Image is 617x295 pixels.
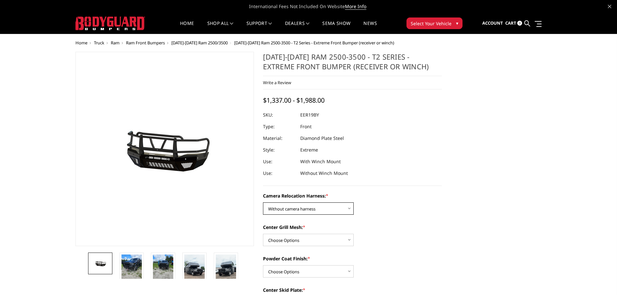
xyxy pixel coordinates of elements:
[75,40,87,46] a: Home
[505,15,522,32] a: Cart 0
[234,40,394,46] span: [DATE]-[DATE] Ram 2500-3500 - T2 Series - Extreme Front Bumper (receiver or winch)
[300,109,319,121] dd: EER19BY
[300,156,341,167] dd: With Winch Mount
[322,21,350,34] a: SEMA Show
[263,167,295,179] dt: Use:
[300,167,348,179] dd: Without Winch Mount
[263,96,325,105] span: $1,337.00 - $1,988.00
[184,255,205,291] img: 2019-2025 Ram 2500-3500 - T2 Series - Extreme Front Bumper (receiver or winch)
[456,20,458,27] span: ▾
[263,121,295,132] dt: Type:
[263,224,442,231] label: Center Grill Mesh:
[90,259,110,268] img: 2019-2025 Ram 2500-3500 - T2 Series - Extreme Front Bumper (receiver or winch)
[75,52,254,246] a: 2019-2025 Ram 2500-3500 - T2 Series - Extreme Front Bumper (receiver or winch)
[263,109,295,121] dt: SKU:
[300,132,344,144] dd: Diamond Plate Steel
[111,40,120,46] a: Ram
[121,255,142,282] img: 2019-2025 Ram 2500-3500 - T2 Series - Extreme Front Bumper (receiver or winch)
[171,40,228,46] a: [DATE]-[DATE] Ram 2500/3500
[94,40,104,46] a: Truck
[406,17,463,29] button: Select Your Vehicle
[300,144,318,156] dd: Extreme
[482,15,503,32] a: Account
[363,21,377,34] a: News
[300,121,312,132] dd: Front
[585,264,617,295] iframe: Chat Widget
[505,20,516,26] span: Cart
[517,21,522,26] span: 0
[246,21,272,34] a: Support
[263,52,442,76] h1: [DATE]-[DATE] Ram 2500-3500 - T2 Series - Extreme Front Bumper (receiver or winch)
[263,156,295,167] dt: Use:
[207,21,234,34] a: shop all
[285,21,310,34] a: Dealers
[263,144,295,156] dt: Style:
[263,255,442,262] label: Powder Coat Finish:
[411,20,451,27] span: Select Your Vehicle
[153,255,173,282] img: 2019-2025 Ram 2500-3500 - T2 Series - Extreme Front Bumper (receiver or winch)
[482,20,503,26] span: Account
[263,287,442,293] label: Center Skid Plate:
[345,3,366,10] a: More Info
[263,192,442,199] label: Camera Relocation Harness:
[263,80,291,85] a: Write a Review
[180,21,194,34] a: Home
[263,132,295,144] dt: Material:
[75,17,145,30] img: BODYGUARD BUMPERS
[126,40,165,46] a: Ram Front Bumpers
[216,255,236,291] img: 2019-2025 Ram 2500-3500 - T2 Series - Extreme Front Bumper (receiver or winch)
